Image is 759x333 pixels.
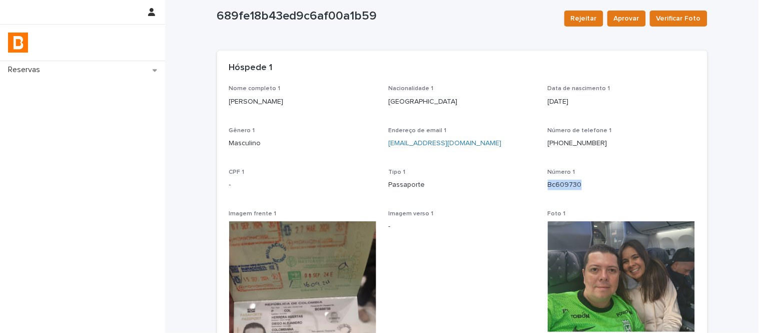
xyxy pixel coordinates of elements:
[388,128,446,134] span: Endereço de email 1
[229,169,245,175] span: CPF 1
[564,11,603,27] button: Rejeitar
[548,97,695,107] p: [DATE]
[4,65,48,75] p: Reservas
[388,169,405,175] span: Tipo 1
[388,180,536,190] p: Passaporte
[229,180,377,190] p: -
[548,180,695,190] p: Bc609730
[8,33,28,53] img: zVaNuJHRTjyIjT5M9Xd5
[229,97,377,107] p: [PERSON_NAME]
[388,97,536,107] p: [GEOGRAPHIC_DATA]
[388,140,501,147] a: [EMAIL_ADDRESS][DOMAIN_NAME]
[229,86,281,92] span: Nome completo 1
[388,86,433,92] span: Nacionalidade 1
[656,14,701,24] span: Verificar Foto
[229,63,273,74] h2: Hóspede 1
[229,128,255,134] span: Gênero 1
[548,211,566,217] span: Foto 1
[548,140,607,147] a: [PHONE_NUMBER]
[607,11,646,27] button: Aprovar
[548,86,610,92] span: Data de nascimento 1
[388,211,433,217] span: Imagem verso 1
[229,138,377,149] p: Masculino
[571,14,597,24] span: Rejeitar
[548,169,575,175] span: Número 1
[217,9,556,24] p: 689fe18b43ed9c6af00a1b59
[650,11,707,27] button: Verificar Foto
[548,221,695,332] img: 1000551357.jpg
[388,221,536,232] p: -
[548,128,612,134] span: Número de telefone 1
[229,211,277,217] span: Imagem frente 1
[614,14,639,24] span: Aprovar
